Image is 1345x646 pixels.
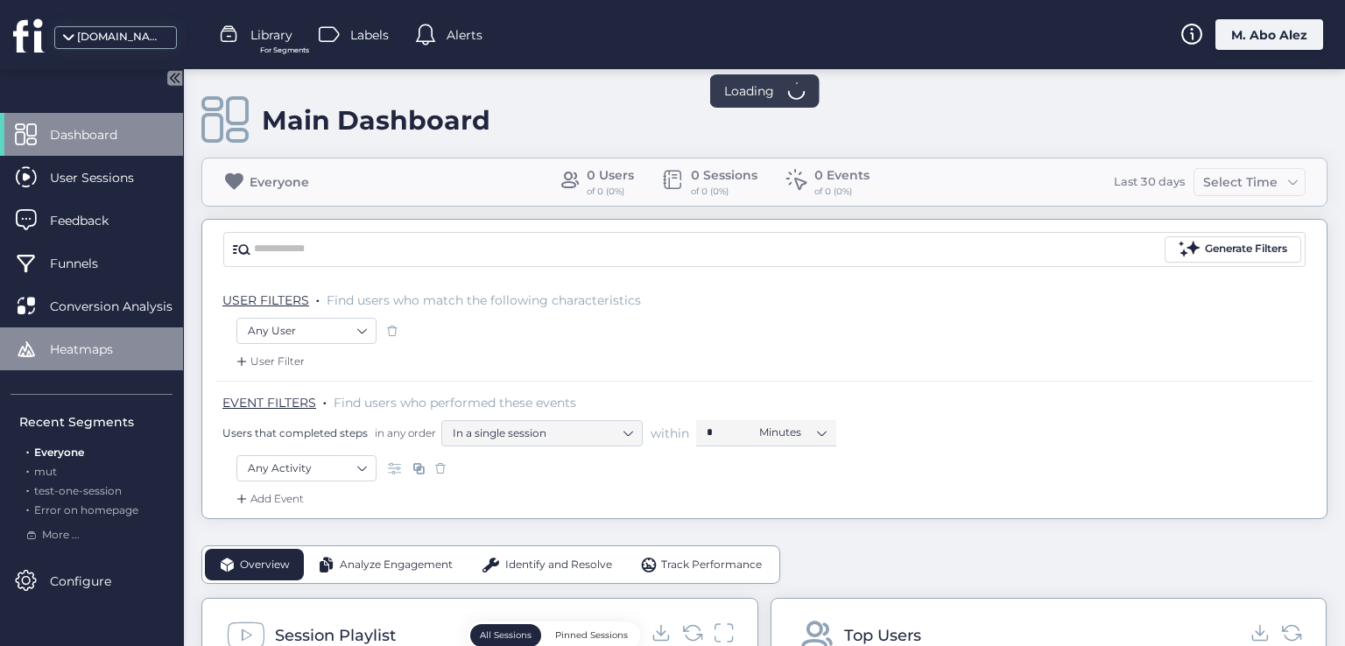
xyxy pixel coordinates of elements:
[233,353,305,370] div: User Filter
[50,168,160,187] span: User Sessions
[26,481,29,497] span: .
[34,446,84,459] span: Everyone
[233,490,304,508] div: Add Event
[26,442,29,459] span: .
[34,503,138,516] span: Error on homepage
[50,125,144,144] span: Dashboard
[34,465,57,478] span: mut
[453,420,631,446] nz-select-item: In a single session
[447,25,482,45] span: Alerts
[323,391,327,409] span: .
[222,425,368,440] span: Users that completed steps
[371,425,436,440] span: in any order
[759,419,826,446] nz-select-item: Minutes
[250,25,292,45] span: Library
[1165,236,1301,263] button: Generate Filters
[724,81,774,101] span: Loading
[350,25,389,45] span: Labels
[505,557,612,573] span: Identify and Resolve
[50,211,135,230] span: Feedback
[26,461,29,478] span: .
[248,318,365,344] nz-select-item: Any User
[50,340,139,359] span: Heatmaps
[1205,241,1287,257] div: Generate Filters
[222,395,316,411] span: EVENT FILTERS
[42,527,80,544] span: More ...
[77,29,165,46] div: [DOMAIN_NAME]
[26,500,29,516] span: .
[50,572,137,591] span: Configure
[240,557,290,573] span: Overview
[248,455,365,481] nz-select-item: Any Activity
[327,292,641,308] span: Find users who match the following characteristics
[340,557,453,573] span: Analyze Engagement
[316,289,320,306] span: .
[50,297,199,316] span: Conversion Analysis
[1215,19,1323,50] div: M. Abo Alez
[34,484,122,497] span: test-one-session
[50,254,124,273] span: Funnels
[262,104,490,137] div: Main Dashboard
[651,425,689,442] span: within
[222,292,309,308] span: USER FILTERS
[260,45,309,56] span: For Segments
[19,412,173,432] div: Recent Segments
[334,395,576,411] span: Find users who performed these events
[661,557,762,573] span: Track Performance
